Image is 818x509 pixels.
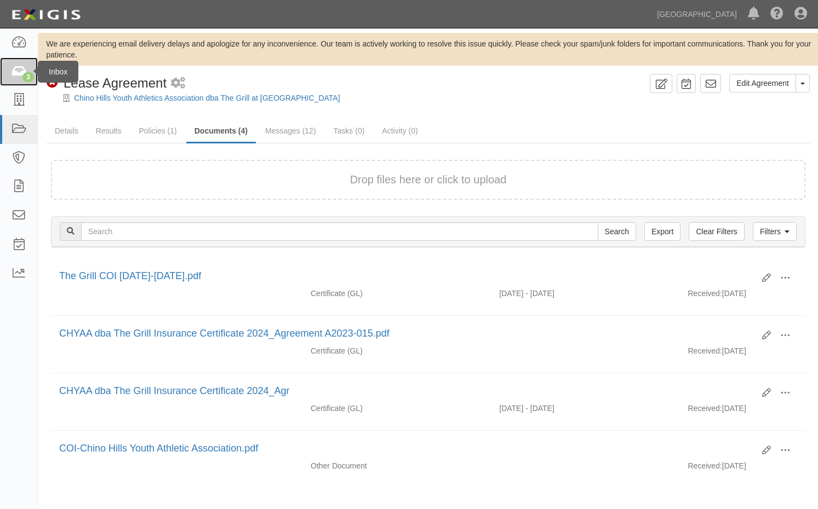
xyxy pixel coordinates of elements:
[59,385,290,396] a: CHYAA dba The Grill Insurance Certificate 2024_Agr
[680,460,806,477] div: [DATE]
[59,443,258,454] a: COI-Chino Hills Youth Athletic Association.pdf
[47,77,58,89] i: Non-Compliant
[688,403,722,414] p: Received:
[302,403,491,414] div: General Liability
[680,345,806,362] div: [DATE]
[59,270,201,281] a: The Grill COI [DATE]-[DATE].pdf
[88,120,130,142] a: Results
[374,120,426,142] a: Activity (0)
[22,72,34,82] div: 3
[130,120,185,142] a: Policies (1)
[325,120,373,142] a: Tasks (0)
[491,403,679,414] div: Effective 07/08/2024 - Expiration 07/08/2025
[302,460,491,471] div: Other Document
[688,460,722,471] p: Received:
[59,327,754,341] div: CHYAA dba The Grill Insurance Certificate 2024_Agreement A2023-015.pdf
[47,120,87,142] a: Details
[644,222,680,241] a: Export
[38,38,818,60] div: We are experiencing email delivery delays and apologize for any inconvenience. Our team is active...
[680,288,806,304] div: [DATE]
[59,384,754,398] div: CHYAA dba The Grill Insurance Certificate 2024_Agr
[302,288,491,299] div: General Liability
[38,61,78,83] div: Inbox
[81,222,598,241] input: Search
[598,222,636,241] input: Search
[59,328,390,339] a: CHYAA dba The Grill Insurance Certificate 2024_Agreement A2023-015.pdf
[688,345,722,356] p: Received:
[302,345,491,356] div: General Liability
[753,222,797,241] a: Filters
[59,269,754,284] div: The Grill COI 2025-2026.pdf
[688,288,722,299] p: Received:
[59,442,754,456] div: COI-Chino Hills Youth Athletic Association.pdf
[171,78,185,89] i: 4 scheduled workflows
[47,74,167,92] div: Lease Agreement
[689,222,744,241] a: Clear Filters
[770,8,783,21] i: Help Center - Complianz
[651,3,742,25] a: [GEOGRAPHIC_DATA]
[257,120,324,142] a: Messages (12)
[8,5,84,25] img: logo-5460c22ac91f19d4615b14bd174203de0afe785f0fc80cf4dbbc73dc1793850b.png
[350,172,507,188] button: Drop files here or click to upload
[680,403,806,419] div: [DATE]
[64,76,167,90] span: Lease Agreement
[491,288,679,299] div: Effective 07/08/2025 - Expiration 07/08/2026
[74,94,340,102] a: Chino Hills Youth Athletics Association dba The Grill at [GEOGRAPHIC_DATA]
[729,74,796,92] a: Edit Agreement
[186,120,256,143] a: Documents (4)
